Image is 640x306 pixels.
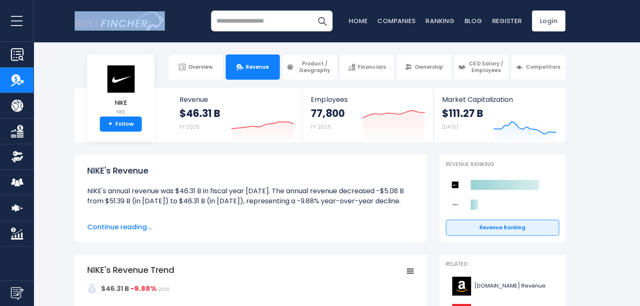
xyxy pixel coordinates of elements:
span: NIKE [106,99,135,106]
a: Go to homepage [75,11,165,31]
a: Ownership [397,54,451,80]
li: NIKE's annual revenue was $46.31 B in fiscal year [DATE]. The annual revenue decreased -$5.08 B f... [87,186,414,206]
p: Revenue Ranking [446,161,559,168]
a: Product / Geography [283,54,337,80]
span: Market Capitalization [442,96,556,104]
small: FY 2025 [180,123,200,130]
img: Ownership [11,150,23,163]
li: NIKE's quarterly revenue was $11.10 B in the quarter ending [DATE]. The quarterly revenue decreas... [87,216,414,246]
img: AMZN logo [451,277,472,296]
span: Product / Geography [296,60,333,73]
a: Register [492,16,522,25]
a: Blog [464,16,482,25]
a: Financials [340,54,394,80]
span: Revenue [180,96,294,104]
img: addasd [87,283,97,293]
small: NKE [106,108,135,116]
a: Login [532,10,565,31]
h1: NIKE's Revenue [87,164,414,177]
span: Financials [358,64,385,70]
span: Employees [311,96,424,104]
span: Revenue [246,64,269,70]
span: 2025 [158,286,170,293]
small: [DATE] [442,123,458,130]
a: Overview [169,54,223,80]
strong: $111.27 B [442,107,483,120]
img: bullfincher logo [75,11,165,31]
strong: 77,800 [311,107,344,120]
strong: + [108,120,112,128]
a: Home [349,16,367,25]
img: Deckers Outdoor Corporation competitors logo [450,200,460,210]
strong: $46.31 B [101,284,129,293]
a: Revenue Ranking [446,220,559,236]
small: FY 2025 [311,123,331,130]
a: +Follow [100,117,142,132]
p: Related [446,261,559,268]
a: Revenue [226,54,280,80]
tspan: NIKE's Revenue Trend [87,264,174,276]
strong: -9.88% [130,284,157,293]
strong: $46.31 B [180,107,220,120]
img: NIKE competitors logo [450,180,460,190]
a: Employees 77,800 FY 2025 [302,88,433,142]
a: Competitors [511,54,565,80]
a: Market Capitalization $111.27 B [DATE] [434,88,565,142]
a: Revenue $46.31 B FY 2025 [171,88,302,142]
button: Search [312,10,333,31]
a: NIKE NKE [106,65,136,117]
span: Overview [188,64,213,70]
span: Ownership [414,64,443,70]
a: Companies [377,16,416,25]
a: [DOMAIN_NAME] Revenue [446,275,559,298]
span: Competitors [526,64,560,70]
span: Continue reading... [87,222,414,232]
span: CEO Salary / Employees [468,60,505,73]
a: Ranking [426,16,454,25]
a: CEO Salary / Employees [454,54,508,80]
